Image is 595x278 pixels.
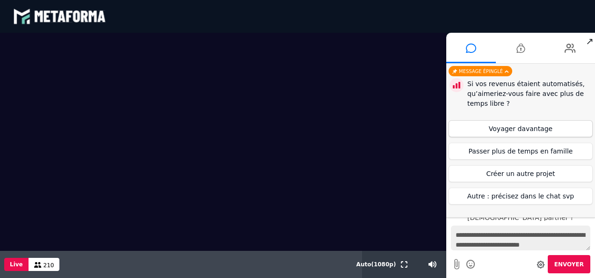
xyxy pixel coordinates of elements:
[449,143,593,160] button: Passer plus de temps en famille
[44,262,54,269] span: 210
[449,165,593,182] button: Créer un autre projet
[554,261,584,268] span: Envoyer
[356,261,396,268] span: Auto ( 1080 p)
[548,255,590,273] button: Envoyer
[449,120,593,137] button: Voyager davantage
[4,258,29,271] button: Live
[584,33,595,50] span: ↗
[449,188,593,205] button: Autre : précisez dans le chat svp
[467,79,593,109] div: Si vos revenus étaient automatisés, qu’aimeriez-vous faire avec plus de temps libre ?
[449,66,512,76] div: Message épinglé
[355,251,398,278] button: Auto(1080p)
